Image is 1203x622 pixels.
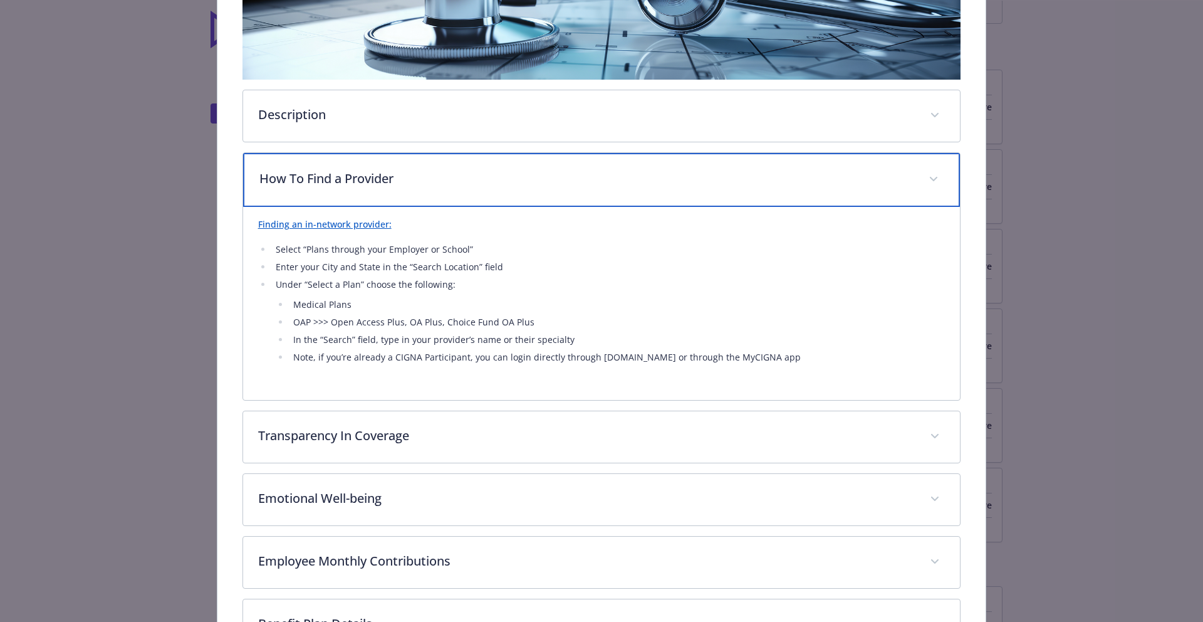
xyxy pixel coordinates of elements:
p: Transparency In Coverage [258,426,915,445]
li: Enter your City and State in the “Search Location” field [272,260,945,275]
div: How To Find a Provider [243,153,961,207]
div: How To Find a Provider [243,207,961,400]
li: Medical Plans [289,297,945,312]
a: Finding an in-network provider: [258,218,392,230]
div: Description [243,90,961,142]
li: Select “Plans through your Employer or School” [272,242,945,257]
li: Under “Select a Plan” choose the following: [272,277,945,365]
p: Description [258,105,915,124]
p: How To Find a Provider [259,169,914,188]
li: Note, if you’re already a CIGNA Participant, you can login directly through [DOMAIN_NAME] or thro... [289,350,945,365]
li: In the “Search” field, type in your provider’s name or their specialty [289,332,945,347]
li: OAP >>> Open Access Plus, OA Plus, Choice Fund OA Plus [289,315,945,330]
p: Emotional Well-being [258,489,915,508]
div: Emotional Well-being [243,474,961,525]
div: Transparency In Coverage [243,411,961,463]
div: Employee Monthly Contributions [243,537,961,588]
p: Employee Monthly Contributions [258,552,915,571]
